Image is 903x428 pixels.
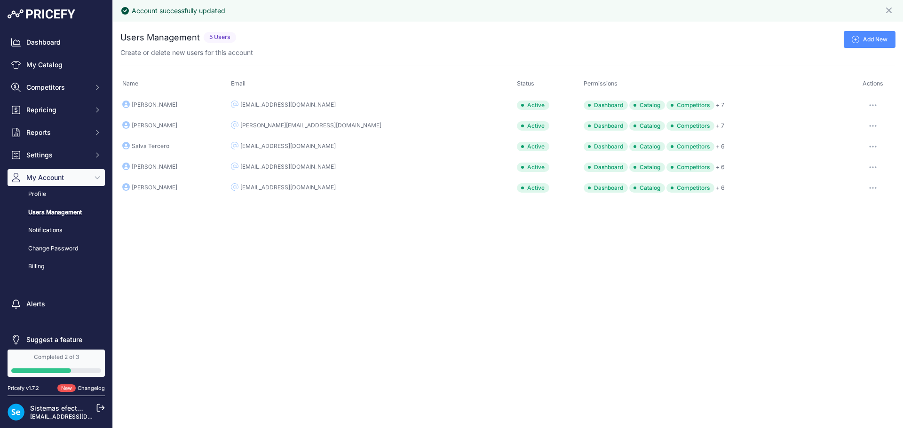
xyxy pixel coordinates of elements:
a: Billing [8,258,105,275]
span: New [57,384,76,392]
a: Alerts [8,296,105,312]
p: Create or delete new users for this account [120,48,253,57]
span: Dashboard [584,163,628,172]
span: Reports [26,128,88,137]
div: [EMAIL_ADDRESS][DOMAIN_NAME] [240,184,336,191]
button: Close [884,4,895,15]
a: Changelog [78,385,105,391]
button: Settings [8,147,105,163]
a: + 7 [716,122,724,129]
div: [EMAIL_ADDRESS][DOMAIN_NAME] [240,101,336,109]
span: Actions [863,80,883,87]
span: Competitors [666,142,714,151]
span: My Account [26,173,88,182]
span: Permissions [584,80,618,87]
a: Users Management [8,204,105,221]
a: [EMAIL_ADDRESS][DOMAIN_NAME] [30,413,128,420]
div: [PERSON_NAME] [132,163,177,171]
div: Active [517,121,549,131]
span: Competitors [666,121,714,131]
a: + 6 [716,163,725,171]
div: Active [517,101,549,110]
a: + 6 [716,184,725,191]
span: Dashboard [584,142,628,151]
span: Dashboard [584,183,628,193]
div: Account successfully updated [132,6,225,16]
span: Catalog [629,163,665,172]
div: Completed 2 of 3 [11,353,101,361]
a: Add New [844,31,895,48]
div: [EMAIL_ADDRESS][DOMAIN_NAME] [240,163,336,171]
span: Catalog [629,121,665,131]
button: Competitors [8,79,105,96]
div: Active [517,183,549,193]
div: [PERSON_NAME] [132,122,177,129]
a: + 7 [716,101,724,109]
img: Pricefy Logo [8,9,75,19]
div: [PERSON_NAME][EMAIL_ADDRESS][DOMAIN_NAME] [240,122,381,129]
span: Catalog [629,101,665,110]
span: Competitors [666,101,714,110]
span: Repricing [26,105,88,115]
span: Competitors [666,183,714,193]
nav: Sidebar [8,34,105,348]
span: Email [231,80,246,87]
a: My Catalog [8,56,105,73]
button: Repricing [8,101,105,118]
div: Pricefy v1.7.2 [8,384,39,392]
a: Notifications [8,222,105,239]
button: Reports [8,124,105,141]
div: Active [517,163,549,172]
a: Dashboard [8,34,105,51]
span: Catalog [629,183,665,193]
span: Competitors [26,83,88,92]
h2: Users Management [120,31,200,44]
span: Dashboard [584,121,628,131]
div: [EMAIL_ADDRESS][DOMAIN_NAME] [240,142,336,150]
div: [PERSON_NAME] [132,184,177,191]
div: Salva Tercero [132,142,169,150]
span: Status [517,80,534,87]
a: Suggest a feature [8,331,105,348]
div: Active [517,142,549,151]
a: Profile [8,186,105,202]
span: Settings [26,150,88,160]
button: My Account [8,169,105,186]
div: [PERSON_NAME] [132,101,177,109]
a: + 6 [716,143,725,150]
span: Dashboard [584,101,628,110]
span: Competitors [666,163,714,172]
a: Change Password [8,241,105,257]
a: Sistemas efectoLED [30,404,93,412]
span: Name [122,80,138,87]
span: 5 Users [204,32,236,43]
span: Catalog [629,142,665,151]
a: Completed 2 of 3 [8,350,105,377]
